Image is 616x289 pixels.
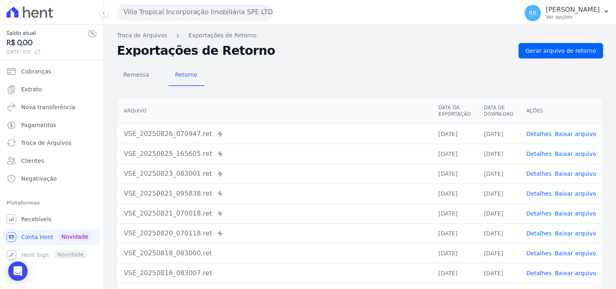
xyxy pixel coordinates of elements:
span: R$ 0,00 [6,37,87,48]
a: Baixar arquivo [555,250,596,257]
a: Baixar arquivo [555,190,596,197]
div: Plataformas [6,198,97,208]
span: Troca de Arquivos [21,139,71,147]
span: Gerar arquivo de retorno [525,47,596,55]
a: Cobranças [3,63,100,80]
span: Cobranças [21,67,51,75]
th: Arquivo [117,98,432,124]
div: VSE_20250820_070118.ret [124,229,425,238]
a: Baixar arquivo [555,210,596,217]
span: Remessa [119,67,154,83]
th: Data da Exportação [432,98,477,124]
div: VSE_20250818_083000.ret [124,248,425,258]
a: Detalhes [526,230,551,237]
div: VSE_20250821_095838.ret [124,189,425,198]
span: Pagamentos [21,121,56,129]
td: [DATE] [478,243,520,263]
td: [DATE] [432,164,477,183]
td: [DATE] [478,203,520,223]
div: VSE_20250823_083001.ret [124,169,425,179]
span: Clientes [21,157,44,165]
a: Pagamentos [3,117,100,133]
a: Baixar arquivo [555,151,596,157]
a: Detalhes [526,270,551,276]
a: Detalhes [526,131,551,137]
p: Ver opções [546,14,600,20]
span: Novidade [58,232,91,241]
span: Negativação [21,175,57,183]
a: Troca de Arquivos [117,31,167,40]
span: Retorno [170,67,202,83]
nav: Sidebar [6,63,97,263]
button: Villa Tropical Incorporação Imobiliária SPE LTDA [117,4,273,20]
a: Detalhes [526,190,551,197]
a: Detalhes [526,250,551,257]
a: Nova transferência [3,99,100,115]
span: Extrato [21,85,42,93]
div: VSE_20250826_070947.ret [124,129,425,139]
a: Gerar arquivo de retorno [519,43,603,58]
a: Retorno [169,65,204,86]
td: [DATE] [478,263,520,283]
td: [DATE] [478,164,520,183]
a: Exportações de Retorno [188,31,257,40]
div: VSE_20250825_165605.ret [124,149,425,159]
td: [DATE] [478,183,520,203]
td: [DATE] [432,183,477,203]
div: Open Intercom Messenger [8,261,28,281]
span: [DATE] 11:31 [6,48,87,56]
a: Detalhes [526,210,551,217]
a: Conta Hent Novidade [3,229,100,245]
button: RR [PERSON_NAME] Ver opções [518,2,616,24]
td: [DATE] [432,243,477,263]
a: Baixar arquivo [555,170,596,177]
div: VSE_20250821_070018.ret [124,209,425,218]
th: Ações [520,98,603,124]
div: VSE_20250816_083007.ret [124,268,425,278]
td: [DATE] [432,263,477,283]
span: Recebíveis [21,215,52,223]
span: Saldo atual [6,29,87,37]
td: [DATE] [478,223,520,243]
span: Conta Hent [21,233,53,241]
a: Baixar arquivo [555,270,596,276]
a: Recebíveis [3,211,100,227]
span: Nova transferência [21,103,75,111]
h2: Exportações de Retorno [117,45,512,56]
a: Detalhes [526,170,551,177]
a: Clientes [3,153,100,169]
td: [DATE] [432,124,477,144]
td: [DATE] [432,223,477,243]
a: Detalhes [526,151,551,157]
th: Data de Download [478,98,520,124]
td: [DATE] [478,144,520,164]
td: [DATE] [432,203,477,223]
a: Troca de Arquivos [3,135,100,151]
td: [DATE] [478,124,520,144]
a: Baixar arquivo [555,230,596,237]
a: Extrato [3,81,100,97]
a: Negativação [3,170,100,187]
td: [DATE] [432,144,477,164]
a: Baixar arquivo [555,131,596,137]
p: [PERSON_NAME] [546,6,600,14]
nav: Breadcrumb [117,31,603,40]
span: RR [529,10,536,16]
a: Remessa [117,65,156,86]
